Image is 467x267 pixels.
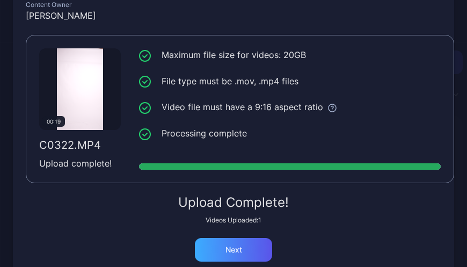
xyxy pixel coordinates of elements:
div: Upload complete! [39,157,121,170]
li: Processing complete [139,127,441,140]
div: Upload Complete! [26,196,441,209]
div: Next [225,246,242,254]
li: File type must be .mov, .mp4 files [139,75,441,88]
div: 00:19 [42,116,65,127]
div: Content Owner [26,1,441,9]
button: Next [195,238,272,262]
div: [PERSON_NAME] [26,9,441,22]
div: Videos Uploaded: 1 [26,216,441,225]
li: Video file must have a 9:16 aspect ratio [139,100,441,114]
div: C0322.MP4 [39,139,121,151]
li: Maximum file size for videos: 20GB [139,48,441,62]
